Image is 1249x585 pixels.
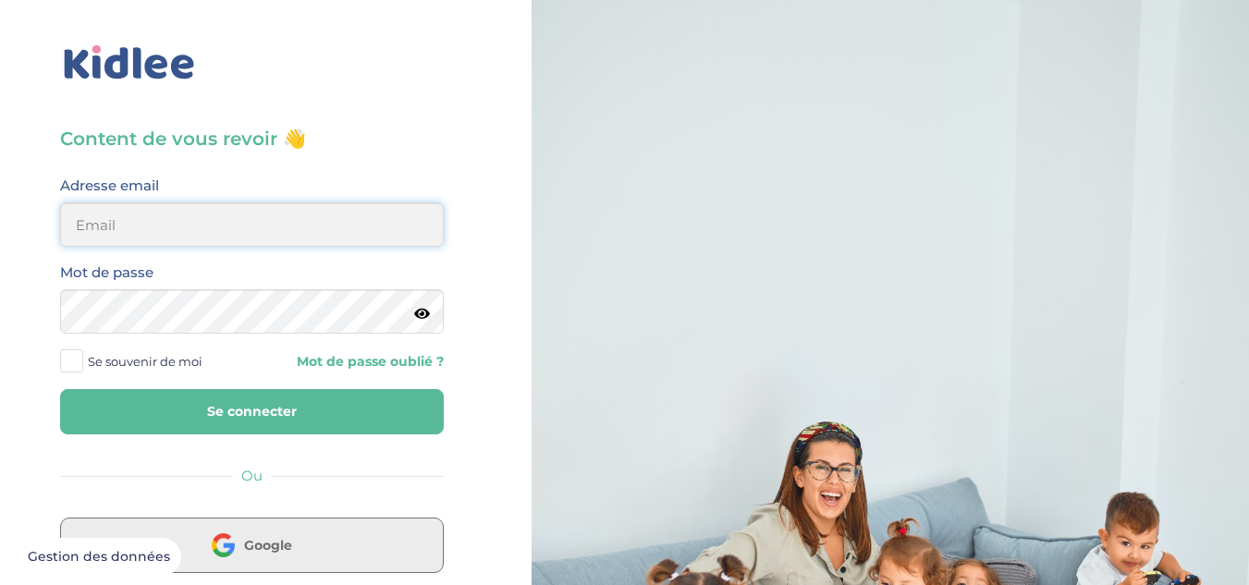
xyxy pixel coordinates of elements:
img: logo_kidlee_bleu [60,42,199,84]
label: Mot de passe [60,261,153,285]
span: Ou [241,467,263,484]
span: Se souvenir de moi [88,349,202,373]
button: Google [60,518,444,573]
input: Email [60,202,444,247]
button: Gestion des données [17,538,181,577]
img: google.png [212,533,235,556]
span: Gestion des données [28,549,170,566]
span: Google [244,536,292,555]
button: Se connecter [60,389,444,434]
h3: Content de vous revoir 👋 [60,126,444,152]
label: Adresse email [60,174,159,198]
a: Google [60,549,444,567]
a: Mot de passe oublié ? [266,353,445,371]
